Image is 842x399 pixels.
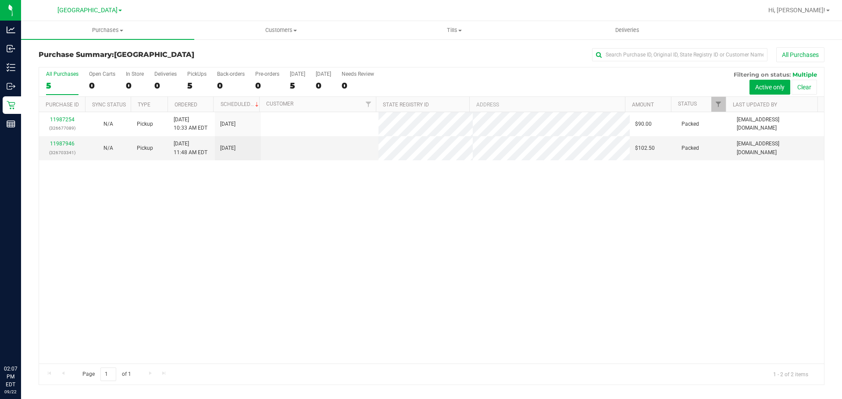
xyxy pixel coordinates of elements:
[290,71,305,77] div: [DATE]
[681,120,699,128] span: Packed
[632,102,654,108] a: Amount
[221,101,260,107] a: Scheduled
[681,144,699,152] span: Packed
[126,81,144,91] div: 0
[174,140,207,156] span: [DATE] 11:48 AM EDT
[174,116,207,132] span: [DATE] 10:33 AM EDT
[126,71,144,77] div: In Store
[7,120,15,128] inline-svg: Reports
[678,101,697,107] a: Status
[138,102,150,108] a: Type
[100,367,116,381] input: 1
[154,71,177,77] div: Deliveries
[7,101,15,109] inline-svg: Retail
[220,120,235,128] span: [DATE]
[187,71,207,77] div: PickUps
[137,120,153,128] span: Pickup
[57,7,118,14] span: [GEOGRAPHIC_DATA]
[7,82,15,91] inline-svg: Outbound
[21,26,194,34] span: Purchases
[114,50,194,59] span: [GEOGRAPHIC_DATA]
[368,26,540,34] span: Tills
[187,81,207,91] div: 5
[137,144,153,152] span: Pickup
[342,71,374,77] div: Needs Review
[217,81,245,91] div: 0
[792,80,817,95] button: Clear
[776,47,824,62] button: All Purchases
[383,102,429,108] a: State Registry ID
[737,140,819,156] span: [EMAIL_ADDRESS][DOMAIN_NAME]
[749,80,790,95] button: Active only
[92,102,126,108] a: Sync Status
[734,71,791,78] span: Filtering on status:
[603,26,651,34] span: Deliveries
[737,116,819,132] span: [EMAIL_ADDRESS][DOMAIN_NAME]
[592,48,767,61] input: Search Purchase ID, Original ID, State Registry ID or Customer Name...
[194,21,367,39] a: Customers
[255,71,279,77] div: Pre-orders
[768,7,825,14] span: Hi, [PERSON_NAME]!
[21,21,194,39] a: Purchases
[342,81,374,91] div: 0
[50,117,75,123] a: 11987254
[255,81,279,91] div: 0
[541,21,714,39] a: Deliveries
[4,365,17,388] p: 02:07 PM EDT
[50,141,75,147] a: 11987946
[7,25,15,34] inline-svg: Analytics
[46,81,78,91] div: 5
[154,81,177,91] div: 0
[7,63,15,72] inline-svg: Inventory
[733,102,777,108] a: Last Updated By
[46,71,78,77] div: All Purchases
[635,120,652,128] span: $90.00
[89,71,115,77] div: Open Carts
[175,102,197,108] a: Ordered
[367,21,541,39] a: Tills
[635,144,655,152] span: $102.50
[266,101,293,107] a: Customer
[9,329,35,355] iframe: Resource center
[766,367,815,381] span: 1 - 2 of 2 items
[103,120,113,128] button: N/A
[44,124,80,132] p: (326677089)
[361,97,376,112] a: Filter
[46,102,79,108] a: Purchase ID
[39,51,300,59] h3: Purchase Summary:
[220,144,235,152] span: [DATE]
[217,71,245,77] div: Back-orders
[711,97,726,112] a: Filter
[103,121,113,127] span: Not Applicable
[75,367,138,381] span: Page of 1
[792,71,817,78] span: Multiple
[316,81,331,91] div: 0
[195,26,367,34] span: Customers
[44,148,80,157] p: (326703341)
[103,145,113,151] span: Not Applicable
[89,81,115,91] div: 0
[316,71,331,77] div: [DATE]
[4,388,17,395] p: 09/22
[103,144,113,152] button: N/A
[7,44,15,53] inline-svg: Inbound
[469,97,625,112] th: Address
[290,81,305,91] div: 5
